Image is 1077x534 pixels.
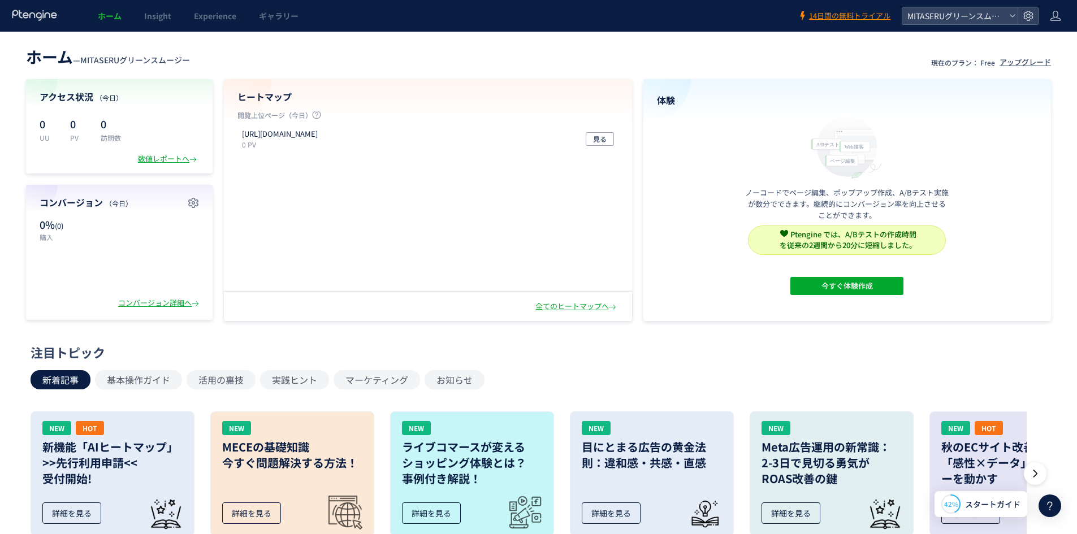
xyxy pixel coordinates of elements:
[118,298,201,309] div: コンバージョン詳細へ
[95,370,182,389] button: 基本操作ガイド
[237,110,618,124] p: 閲覧上位ページ（今日）
[80,54,190,66] span: MITASERUグリーンスムージー
[98,10,122,21] span: ホーム
[931,58,995,67] p: 現在のプラン： Free
[101,115,121,133] p: 0
[780,229,788,237] img: svg+xml,%3c
[425,370,485,389] button: お知らせ
[31,344,1041,361] div: 注目トピック
[809,11,890,21] span: 14日間の無料トライアル
[762,439,902,487] h3: Meta広告運用の新常識： 2-3日で見切る勇気が ROAS改善の鍵
[222,502,281,524] div: 詳細を見る
[105,198,132,208] span: （今日）
[40,196,199,209] h4: コンバージョン
[222,421,251,435] div: NEW
[55,220,63,231] span: (0)
[402,502,461,524] div: 詳細を見る
[76,421,104,435] div: HOT
[26,45,190,68] div: —
[582,421,611,435] div: NEW
[237,90,618,103] h4: ヒートマップ
[260,370,329,389] button: 実践ヒント
[187,370,256,389] button: 活用の裏技
[334,370,420,389] button: マーケティング
[40,90,199,103] h4: アクセス状況
[1000,57,1051,68] div: アップグレード
[965,498,1020,510] span: スタートガイド
[242,140,322,149] p: 0 PV
[26,45,73,68] span: ホーム
[798,11,890,21] a: 14日間の無料トライアル
[402,421,431,435] div: NEW
[821,277,873,295] span: 今すぐ体験作成
[402,439,542,487] h3: ライブコマースが変える ショッピング体験とは？ 事例付き解説！
[941,421,970,435] div: NEW
[657,94,1038,107] h4: 体験
[762,502,820,524] div: 詳細を見る
[42,439,183,487] h3: 新機能「AIヒートマップ」 >>先行利用申請<< 受付開始!
[70,115,87,133] p: 0
[259,10,299,21] span: ギャラリー
[222,439,362,471] h3: MECEの基礎知識 今すぐ問題解決する方法！
[586,132,614,146] button: 見る
[593,132,607,146] span: 見る
[582,502,641,524] div: 詳細を見る
[70,133,87,142] p: PV
[42,421,71,435] div: NEW
[40,232,114,242] p: 購入
[40,218,114,232] p: 0%
[40,115,57,133] p: 0
[582,439,722,471] h3: 目にとまる広告の黄金法則：違和感・共感・直感
[138,154,199,164] div: 数値レポートへ
[762,421,790,435] div: NEW
[806,114,888,180] img: home_experience_onbo_jp-C5-EgdA0.svg
[144,10,171,21] span: Insight
[944,499,958,509] span: 42%
[40,133,57,142] p: UU
[904,7,1005,24] span: MITASERUグリーンスムージー
[745,187,949,221] p: ノーコードでページ編集、ポップアップ作成、A/Bテスト実施が数分でできます。継続的にコンバージョン率を向上させることができます。
[194,10,236,21] span: Experience
[242,129,318,140] p: https://habit-plus.jp/lp?u=lp_general
[96,93,123,102] span: （今日）
[101,133,121,142] p: 訪問数
[790,277,903,295] button: 今すぐ体験作成
[780,229,916,250] span: Ptengine では、A/Bテストの作成時間 を従来の2週間から20分に短縮しました。
[975,421,1003,435] div: HOT
[535,301,618,312] div: 全てのヒートマップへ
[42,502,101,524] div: 詳細を見る
[31,370,90,389] button: 新着記事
